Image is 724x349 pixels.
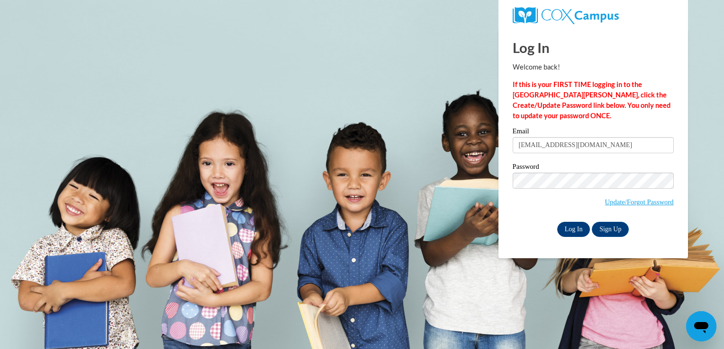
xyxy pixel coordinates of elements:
[513,38,674,57] h1: Log In
[686,311,716,341] iframe: Button to launch messaging window
[513,7,619,24] img: COX Campus
[557,222,590,237] input: Log In
[592,222,629,237] a: Sign Up
[605,198,674,206] a: Update/Forgot Password
[513,7,674,24] a: COX Campus
[513,62,674,72] p: Welcome back!
[513,163,674,173] label: Password
[513,128,674,137] label: Email
[513,80,670,120] strong: If this is your FIRST TIME logging in to the [GEOGRAPHIC_DATA][PERSON_NAME], click the Create/Upd...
